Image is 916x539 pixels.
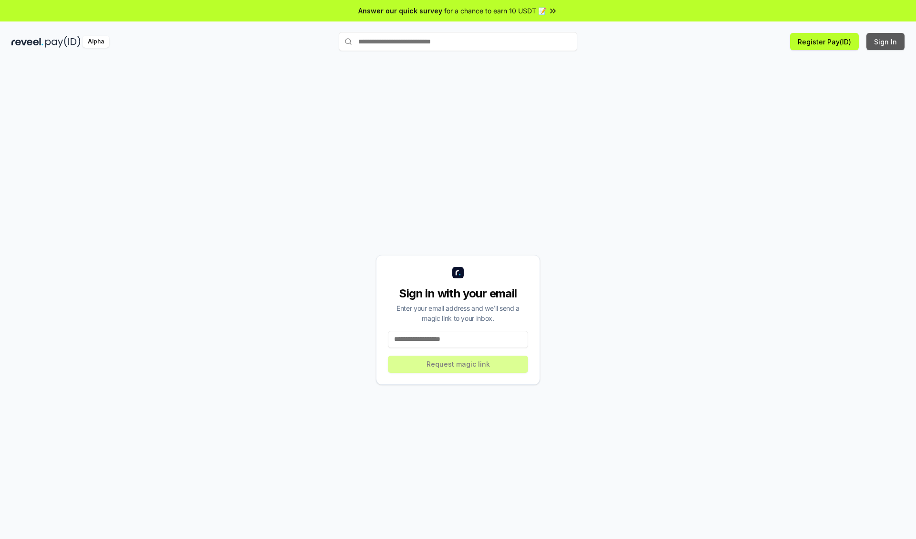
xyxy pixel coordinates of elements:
[790,33,859,50] button: Register Pay(ID)
[358,6,442,16] span: Answer our quick survey
[83,36,109,48] div: Alpha
[444,6,546,16] span: for a chance to earn 10 USDT 📝
[388,303,528,323] div: Enter your email address and we’ll send a magic link to your inbox.
[45,36,81,48] img: pay_id
[388,286,528,301] div: Sign in with your email
[11,36,43,48] img: reveel_dark
[866,33,905,50] button: Sign In
[452,267,464,278] img: logo_small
